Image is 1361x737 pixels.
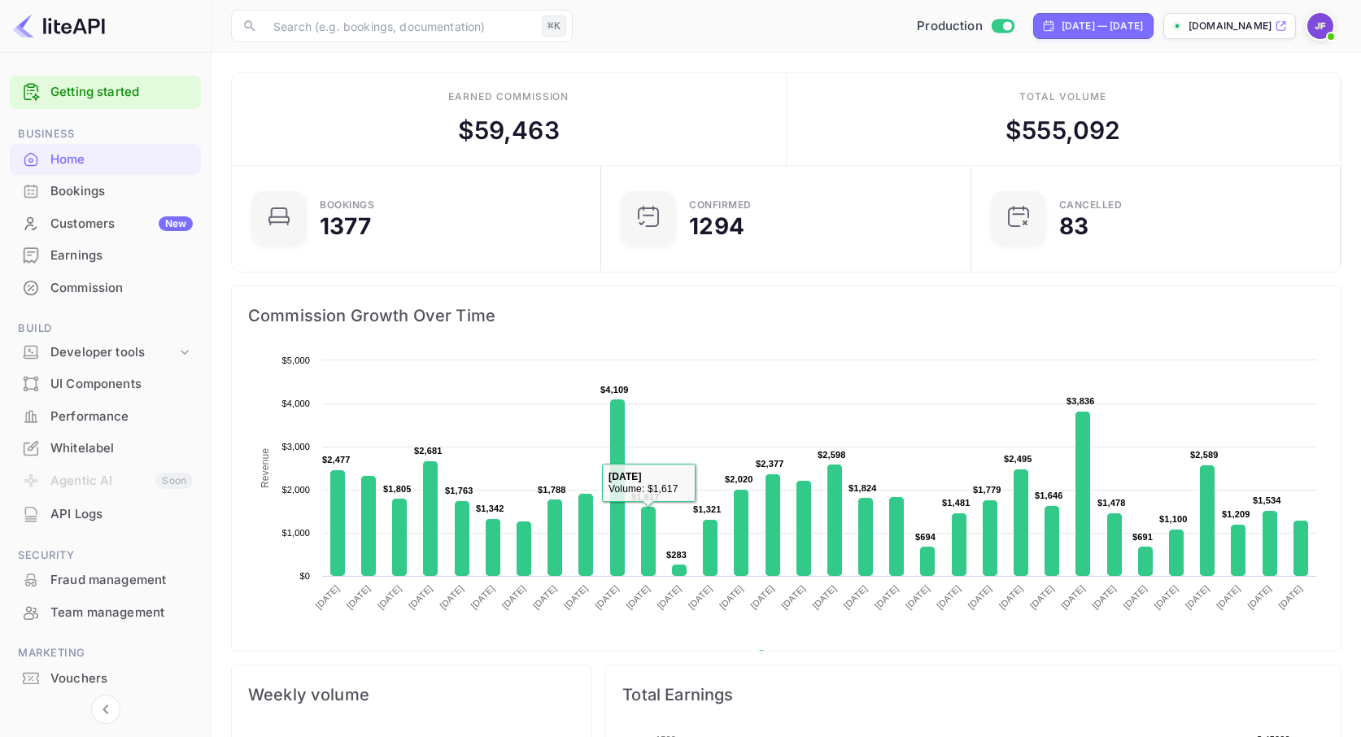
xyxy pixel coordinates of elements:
[772,650,814,661] text: Revenue
[1184,583,1211,611] text: [DATE]
[593,583,621,611] text: [DATE]
[1059,200,1123,210] div: CANCELLED
[50,246,193,265] div: Earnings
[1067,396,1095,406] text: $3,836
[562,583,590,611] text: [DATE]
[10,338,201,367] div: Developer tools
[531,583,559,611] text: [DATE]
[248,303,1324,329] span: Commission Growth Over Time
[260,448,271,488] text: Revenue
[50,375,193,394] div: UI Components
[1097,498,1126,508] text: $1,478
[322,455,351,464] text: $2,477
[10,499,201,529] a: API Logs
[50,505,193,524] div: API Logs
[50,571,193,590] div: Fraud management
[689,215,744,238] div: 1294
[10,433,201,463] a: Whitelabel
[50,279,193,298] div: Commission
[376,583,404,611] text: [DATE]
[448,89,569,104] div: Earned commission
[756,459,784,469] text: $2,377
[848,483,877,493] text: $1,824
[910,17,1020,36] div: Switch to Sandbox mode
[500,583,528,611] text: [DATE]
[10,208,201,240] div: CustomersNew
[407,583,434,611] text: [DATE]
[689,200,752,210] div: Confirmed
[281,442,310,451] text: $3,000
[281,485,310,495] text: $2,000
[50,215,193,233] div: Customers
[345,583,373,611] text: [DATE]
[50,343,177,362] div: Developer tools
[50,604,193,622] div: Team management
[10,597,201,627] a: Team management
[10,76,201,109] div: Getting started
[1153,583,1180,611] text: [DATE]
[1307,13,1333,39] img: Jenny Frimer
[1121,583,1149,611] text: [DATE]
[1222,509,1250,519] text: $1,209
[159,216,193,231] div: New
[842,583,870,611] text: [DATE]
[942,498,971,508] text: $1,481
[10,565,201,596] div: Fraud management
[873,583,901,611] text: [DATE]
[1276,583,1304,611] text: [DATE]
[10,240,201,272] div: Earnings
[10,176,201,206] a: Bookings
[10,401,201,433] div: Performance
[622,682,1324,708] span: Total Earnings
[935,583,962,611] text: [DATE]
[1019,89,1106,104] div: Total volume
[10,144,201,174] a: Home
[542,15,566,37] div: ⌘K
[50,182,193,201] div: Bookings
[320,200,374,210] div: Bookings
[779,583,807,611] text: [DATE]
[10,144,201,176] div: Home
[1059,583,1087,611] text: [DATE]
[281,528,310,538] text: $1,000
[1245,583,1273,611] text: [DATE]
[693,504,722,514] text: $1,321
[748,583,776,611] text: [DATE]
[50,439,193,458] div: Whitelabel
[966,583,993,611] text: [DATE]
[818,450,846,460] text: $2,598
[1035,491,1063,500] text: $1,646
[383,484,412,494] text: $1,805
[1253,495,1281,505] text: $1,534
[414,446,443,456] text: $2,681
[1059,215,1088,238] div: 83
[917,17,983,36] span: Production
[1159,514,1188,524] text: $1,100
[1062,19,1143,33] div: [DATE] — [DATE]
[1004,454,1032,464] text: $2,495
[1189,19,1272,33] p: [DOMAIN_NAME]
[10,663,201,695] div: Vouchers
[299,571,310,581] text: $0
[91,695,120,724] button: Collapse navigation
[10,273,201,304] div: Commission
[10,433,201,464] div: Whitelabel
[600,385,629,395] text: $4,109
[1132,532,1153,542] text: $691
[10,644,201,662] span: Marketing
[915,532,936,542] text: $694
[624,583,652,611] text: [DATE]
[10,125,201,143] span: Business
[1033,13,1154,39] div: Click to change the date range period
[538,485,566,495] text: $1,788
[1005,112,1120,149] div: $ 555,092
[718,583,745,611] text: [DATE]
[10,547,201,565] span: Security
[810,583,838,611] text: [DATE]
[10,499,201,530] div: API Logs
[1090,583,1118,611] text: [DATE]
[725,474,753,484] text: $2,020
[458,112,560,149] div: $ 59,463
[10,273,201,303] a: Commission
[50,150,193,169] div: Home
